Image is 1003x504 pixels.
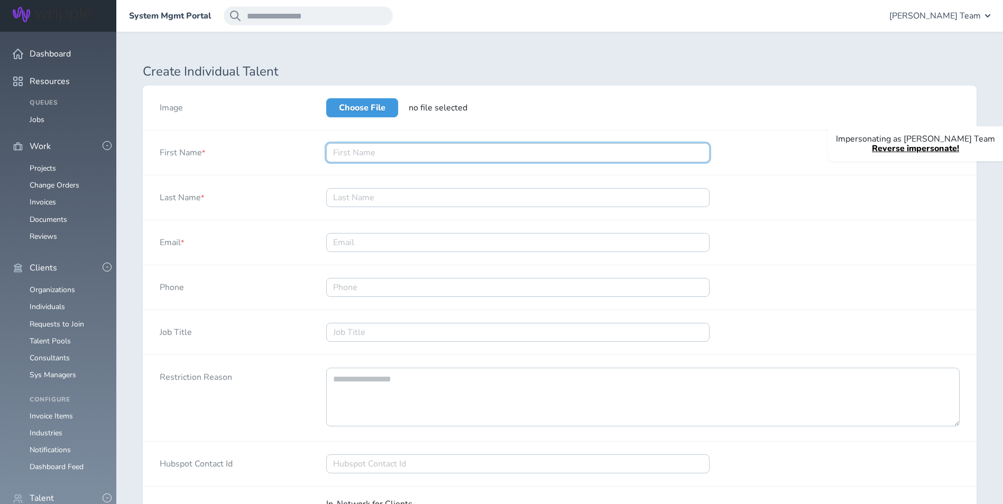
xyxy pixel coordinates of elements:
[326,233,710,252] input: Email
[30,396,104,404] h4: Configure
[30,197,56,207] a: Invoices
[13,7,92,22] img: Wripple
[30,411,73,421] a: Invoice Items
[836,134,995,144] p: Impersonating as [PERSON_NAME] Team
[30,302,65,312] a: Individuals
[30,115,44,125] a: Jobs
[326,278,710,297] input: Phone
[30,445,71,455] a: Notifications
[30,214,67,225] a: Documents
[30,319,84,329] a: Requests to Join
[30,336,71,346] a: Talent Pools
[160,323,192,338] label: Job Title
[326,188,710,207] input: Last Name
[30,49,71,59] span: Dashboard
[160,98,183,113] label: Image
[30,77,70,86] span: Resources
[30,163,56,173] a: Projects
[143,64,977,79] h1: Create Individual Talent
[30,493,54,503] span: Talent
[872,143,959,154] a: Reverse impersonate!
[30,285,75,295] a: Organizations
[326,143,710,162] input: First Name
[103,493,112,502] button: -
[129,11,211,21] a: System Mgmt Portal
[326,98,398,117] label: Choose File
[160,454,233,469] label: Hubspot Contact Id
[103,141,112,150] button: -
[326,454,710,473] input: Hubspot Contact Id
[326,323,710,342] input: Job Title
[409,102,467,114] span: no file selected
[889,11,981,21] span: [PERSON_NAME] Team
[30,142,51,151] span: Work
[160,368,232,382] label: Restriction Reason
[160,233,184,248] label: Email
[160,143,205,158] label: First Name
[30,263,57,273] span: Clients
[30,99,104,107] h4: Queues
[160,278,184,293] label: Phone
[103,263,112,272] button: -
[30,231,57,241] a: Reviews
[30,462,84,472] a: Dashboard Feed
[30,370,76,380] a: Sys Managers
[30,353,70,363] a: Consultants
[160,188,204,203] label: Last Name
[30,180,79,190] a: Change Orders
[30,428,62,438] a: Industries
[889,6,990,25] button: [PERSON_NAME] Team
